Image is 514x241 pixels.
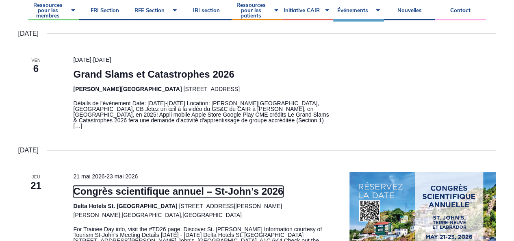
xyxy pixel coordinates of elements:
span: [PERSON_NAME][GEOGRAPHIC_DATA] [73,86,182,92]
span: Ven [18,57,54,64]
span: 21 mai 2026 [73,173,104,180]
span: Delta Hotels St. [GEOGRAPHIC_DATA] [73,203,177,209]
span: [DATE] [93,56,111,63]
span: Jeu [18,174,54,180]
span: [STREET_ADDRESS] [183,86,239,92]
span: 23 mai 2026 [106,173,138,180]
span: 6 [18,62,54,76]
time: - [73,173,138,180]
time: [DATE] [18,145,39,156]
p: Détails de l'événement Date: [DATE]-[DATE] Location: [PERSON_NAME][GEOGRAPHIC_DATA], [GEOGRAPHIC_... [73,100,330,129]
a: Grand Slams et Catastrophes 2026 [73,69,234,80]
a: Congrès scientifique annuel – St-John’s 2026 [73,186,283,197]
time: [DATE] [18,28,39,39]
span: 21 [18,179,54,193]
time: - [73,56,111,63]
span: [DATE] [73,56,91,63]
